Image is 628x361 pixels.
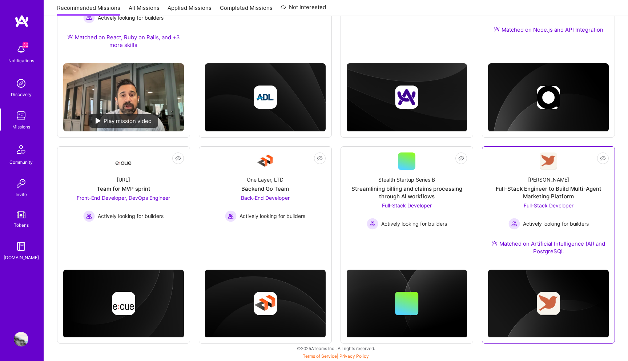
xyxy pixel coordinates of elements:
[205,63,326,132] img: cover
[281,3,326,16] a: Not Interested
[14,176,28,191] img: Invite
[347,270,467,338] img: cover
[540,152,557,170] img: Company Logo
[382,202,432,209] span: Full-Stack Developer
[9,158,33,166] div: Community
[317,155,323,161] i: icon EyeClosed
[17,211,25,218] img: tokens
[492,240,498,246] img: Ateam Purple Icon
[112,292,135,315] img: Company logo
[494,26,500,32] img: Ateam Purple Icon
[12,141,30,158] img: Community
[63,33,184,49] div: Matched on React, Ruby on Rails, and +3 more skills
[488,63,609,132] img: cover
[537,292,560,315] img: Company logo
[381,220,447,227] span: Actively looking for builders
[12,123,30,131] div: Missions
[117,176,130,183] div: [URL]
[14,108,28,123] img: teamwork
[303,353,369,359] span: |
[239,212,305,220] span: Actively looking for builders
[14,221,29,229] div: Tokens
[347,185,467,200] div: Streamlining billing and claims processing through AI workflows
[523,220,589,227] span: Actively looking for builders
[175,155,181,161] i: icon EyeClosed
[205,152,326,242] a: Company LogoOne Layer, LTDBackend Go TeamBack-End Developer Actively looking for buildersActively...
[15,15,29,28] img: logo
[339,353,369,359] a: Privacy Policy
[458,155,464,161] i: icon EyeClosed
[14,42,28,57] img: bell
[488,270,609,338] img: cover
[537,86,560,109] img: Company logo
[205,270,326,338] img: cover
[98,212,164,220] span: Actively looking for builders
[247,176,283,183] div: One Layer, LTD
[395,86,418,109] img: Company logo
[241,185,289,193] div: Backend Go Team
[508,218,520,230] img: Actively looking for builders
[12,332,30,346] a: User Avatar
[241,195,290,201] span: Back-End Developer
[254,292,277,315] img: Company logo
[347,63,467,132] img: cover
[168,4,212,16] a: Applied Missions
[97,185,150,193] div: Team for MVP sprint
[115,155,132,168] img: Company Logo
[14,239,28,254] img: guide book
[83,12,95,23] img: Actively looking for builders
[96,118,101,124] img: play
[494,26,603,33] div: Matched on Node.js and API Integration
[488,240,609,255] div: Matched on Artificial Intelligence (AI) and PostgreSQL
[524,202,573,209] span: Full-Stack Developer
[63,270,184,338] img: cover
[89,114,158,128] div: Play mission video
[528,176,569,183] div: [PERSON_NAME]
[77,195,170,201] span: Front-End Developer, DevOps Engineer
[11,91,32,98] div: Discovery
[67,34,73,40] img: Ateam Purple Icon
[16,191,27,198] div: Invite
[600,155,606,161] i: icon EyeClosed
[254,86,277,109] img: Company logo
[129,4,160,16] a: All Missions
[4,254,39,261] div: [DOMAIN_NAME]
[8,57,34,64] div: Notifications
[98,14,164,21] span: Actively looking for builders
[488,185,609,200] div: Full-Stack Engineer to Build Multi-Agent Marketing Platform
[347,152,467,242] a: Stealth Startup Series BStreamlining billing and claims processing through AI workflowsFull-Stack...
[488,152,609,264] a: Company Logo[PERSON_NAME]Full-Stack Engineer to Build Multi-Agent Marketing PlatformFull-Stack De...
[220,4,273,16] a: Completed Missions
[225,210,237,222] img: Actively looking for builders
[378,176,435,183] div: Stealth Startup Series B
[63,63,184,131] img: No Mission
[63,152,184,242] a: Company Logo[URL]Team for MVP sprintFront-End Developer, DevOps Engineer Actively looking for bui...
[83,210,95,222] img: Actively looking for builders
[257,152,274,170] img: Company Logo
[57,4,120,16] a: Recommended Missions
[303,353,337,359] a: Terms of Service
[14,76,28,91] img: discovery
[367,218,378,230] img: Actively looking for builders
[14,332,28,346] img: User Avatar
[23,42,28,48] span: 32
[44,339,628,357] div: © 2025 ATeams Inc., All rights reserved.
